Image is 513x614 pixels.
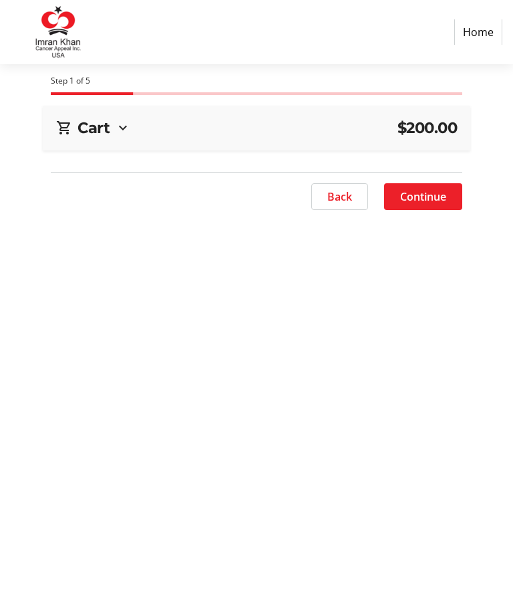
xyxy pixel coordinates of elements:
span: $200.00 [397,116,458,139]
button: Continue [384,183,462,210]
img: Imran Khan Cancer Appeal Inc.'s Logo [11,5,106,59]
a: Home [454,19,502,45]
div: Step 1 of 5 [51,75,462,87]
span: Back [327,189,352,205]
div: Cart$200.00 [56,116,457,139]
span: Continue [400,189,446,205]
button: Back [311,183,368,210]
h2: Cart [77,116,110,139]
